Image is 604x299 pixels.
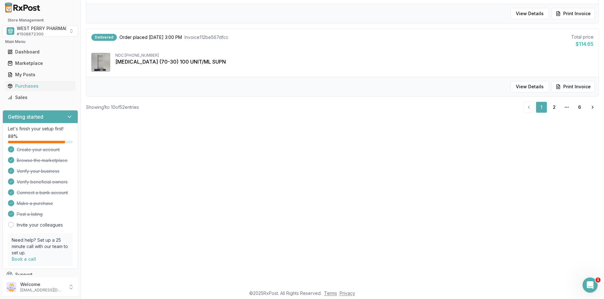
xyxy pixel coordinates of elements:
span: Verify beneficial owners [17,179,68,185]
button: Print Invoice [552,8,595,19]
button: My Posts [3,70,78,80]
button: Sales [3,92,78,103]
div: Showing 1 to 10 of 52 entries [86,104,139,110]
a: Purchases [5,80,75,92]
div: [MEDICAL_DATA] (70-30) 100 UNIT/ML SUPN [115,58,594,65]
a: Marketplace [5,58,75,69]
a: 6 [574,102,585,113]
h3: Getting started [8,113,43,121]
a: 1 [536,102,547,113]
img: NovoLOG Mix 70/30 FlexPen (70-30) 100 UNIT/ML SUPN [91,53,110,72]
span: Make a purchase [17,200,53,207]
div: Sales [8,94,73,101]
button: View Details [510,81,549,92]
span: # 1508872300 [17,32,44,37]
div: $114.65 [571,40,594,48]
div: Purchases [8,83,73,89]
button: Dashboard [3,47,78,57]
img: RxPost Logo [3,3,43,13]
div: Dashboard [8,49,73,55]
h2: Main Menu [5,39,75,44]
span: Create your account [17,146,60,153]
span: Verify your business [17,168,59,174]
p: Need help? Set up a 25 minute call with our team to set up. [12,237,69,256]
a: Sales [5,92,75,103]
button: Marketplace [3,58,78,68]
a: My Posts [5,69,75,80]
span: 88 % [8,133,18,140]
div: NDC: [PHONE_NUMBER] [115,53,594,58]
span: Browse the marketplace [17,157,68,164]
div: Marketplace [8,60,73,66]
span: 1 [595,277,601,283]
span: Connect a bank account [17,190,68,196]
span: WEST PERRY PHARMACY INC [17,25,80,32]
nav: pagination [523,102,599,113]
div: Delivered [91,34,117,41]
button: Print Invoice [552,81,595,92]
h2: Store Management [3,18,78,23]
span: Post a listing [17,211,43,217]
a: Privacy [340,290,355,296]
button: View Details [510,8,549,19]
div: Total price [571,34,594,40]
p: Welcome [20,281,64,288]
a: 2 [548,102,560,113]
a: Dashboard [5,46,75,58]
button: Select a view [3,25,78,37]
p: Let's finish your setup first! [8,126,73,132]
a: Book a call [12,256,36,262]
iframe: Intercom live chat [583,277,598,293]
span: Invoice 112be567dfcc [184,34,228,40]
p: [EMAIL_ADDRESS][DOMAIN_NAME] [20,288,64,293]
div: My Posts [8,72,73,78]
a: Terms [324,290,337,296]
button: Purchases [3,81,78,91]
span: Order placed [DATE] 3:00 PM [119,34,182,40]
img: User avatar [6,282,16,292]
a: Invite your colleagues [17,222,63,228]
button: Support [3,269,78,280]
a: Go to next page [586,102,599,113]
